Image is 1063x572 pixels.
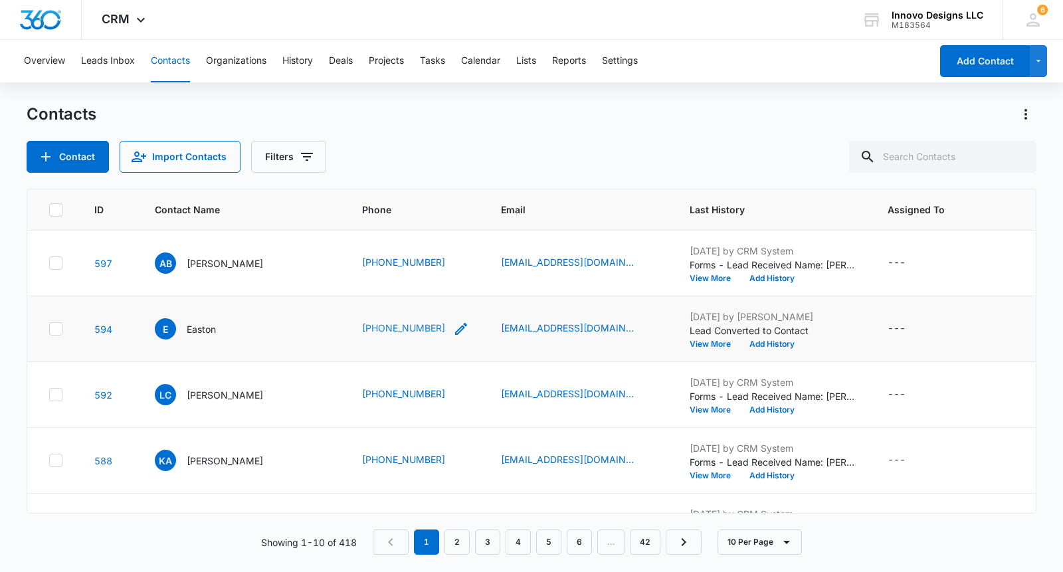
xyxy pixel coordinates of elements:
h1: Contacts [27,104,96,124]
div: Assigned To - - Select to Edit Field [888,255,929,271]
span: ID [94,203,104,217]
div: Contact Name - Leonor Clore - Select to Edit Field [155,384,287,405]
button: Settings [602,40,638,82]
div: account id [892,21,983,30]
button: 10 Per Page [718,529,802,555]
a: Page 6 [567,529,592,555]
button: Add History [740,472,804,480]
div: Assigned To - - Select to Edit Field [888,387,929,403]
a: Page 5 [536,529,561,555]
span: Email [501,203,638,217]
a: [EMAIL_ADDRESS][DOMAIN_NAME] [501,452,634,466]
a: [PHONE_NUMBER] [362,255,445,269]
a: Page 4 [506,529,531,555]
p: Lead Converted to Contact [690,324,856,337]
a: Navigate to contact details page for Leonor Clore [94,389,112,401]
div: --- [888,387,906,403]
span: AB [155,252,176,274]
button: Add Contact [940,45,1030,77]
button: Tasks [420,40,445,82]
div: Phone - (480) 399-6831 - Select to Edit Field [362,321,469,337]
span: KA [155,450,176,471]
p: [DATE] by CRM System [690,441,856,455]
span: Last History [690,203,836,217]
a: [PHONE_NUMBER] [362,321,445,335]
button: Organizations [206,40,266,82]
button: Lists [516,40,536,82]
a: [EMAIL_ADDRESS][DOMAIN_NAME] [501,321,634,335]
button: View More [690,340,740,348]
div: Email - alyonks@gmail.com - Select to Edit Field [501,255,658,271]
a: Next Page [666,529,702,555]
button: Import Contacts [120,141,241,173]
div: Email - eastona9@hotmail.com - Select to Edit Field [501,321,658,337]
button: View More [690,274,740,282]
button: Reports [552,40,586,82]
a: [EMAIL_ADDRESS][DOMAIN_NAME] [501,255,634,269]
div: Email - leonorclore1517@gmail.com - Select to Edit Field [501,387,658,403]
div: Contact Name - Easton - Select to Edit Field [155,318,240,339]
span: 6 [1037,5,1048,15]
div: --- [888,452,906,468]
p: [DATE] by [PERSON_NAME] [690,310,856,324]
p: [DATE] by CRM System [690,375,856,389]
button: Add History [740,274,804,282]
p: [PERSON_NAME] [187,256,263,270]
p: Forms - Lead Received Name: [PERSON_NAME] Email: [EMAIL_ADDRESS][DOMAIN_NAME] Phone: [PHONE_NUMBE... [690,258,856,272]
button: Overview [24,40,65,82]
a: [PHONE_NUMBER] [362,387,445,401]
div: Contact Name - Amber Bulicz - Select to Edit Field [155,252,287,274]
a: Page 3 [475,529,500,555]
p: Forms - Lead Received Name: [PERSON_NAME] Email: [EMAIL_ADDRESS][DOMAIN_NAME] Phone: [PHONE_NUMBE... [690,389,856,403]
a: Navigate to contact details page for Kathryn Adams [94,455,112,466]
span: Contact Name [155,203,311,217]
a: Navigate to contact details page for Easton [94,324,112,335]
span: E [155,318,176,339]
a: [PHONE_NUMBER] [362,452,445,466]
div: Phone - (417) 402-6471 - Select to Edit Field [362,387,469,403]
button: Add Contact [27,141,109,173]
span: Phone [362,203,450,217]
p: [DATE] by CRM System [690,507,856,521]
div: Email - kadams6180@gmail.com - Select to Edit Field [501,452,658,468]
div: notifications count [1037,5,1048,15]
button: View More [690,406,740,414]
p: Forms - Lead Received Name: [PERSON_NAME] Email: [EMAIL_ADDRESS][DOMAIN_NAME] Phone: [PHONE_NUMBE... [690,455,856,469]
div: account name [892,10,983,21]
a: Page 2 [444,529,470,555]
p: [PERSON_NAME] [187,388,263,402]
div: --- [888,321,906,337]
p: Easton [187,322,216,336]
div: Contact Name - Kathryn Adams - Select to Edit Field [155,450,287,471]
button: Add History [740,340,804,348]
a: [EMAIL_ADDRESS][DOMAIN_NAME] [501,387,634,401]
nav: Pagination [373,529,702,555]
button: Leads Inbox [81,40,135,82]
button: History [282,40,313,82]
div: Assigned To - - Select to Edit Field [888,321,929,337]
button: Contacts [151,40,190,82]
p: [DATE] by CRM System [690,244,856,258]
a: Navigate to contact details page for Amber Bulicz [94,258,112,269]
span: LC [155,384,176,405]
span: Assigned To [888,203,1025,217]
em: 1 [414,529,439,555]
div: --- [888,255,906,271]
div: Assigned To - - Select to Edit Field [888,452,929,468]
button: Projects [369,40,404,82]
p: Showing 1-10 of 418 [261,535,357,549]
button: Calendar [461,40,500,82]
button: Actions [1015,104,1036,125]
a: Page 42 [630,529,660,555]
span: CRM [102,12,130,26]
button: Deals [329,40,353,82]
div: Phone - (775) 232-0674 - Select to Edit Field [362,452,469,468]
input: Search Contacts [849,141,1036,173]
button: Add History [740,406,804,414]
div: Phone - (814) 730-2773 - Select to Edit Field [362,255,469,271]
button: View More [690,472,740,480]
button: Filters [251,141,326,173]
p: [PERSON_NAME] [187,454,263,468]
